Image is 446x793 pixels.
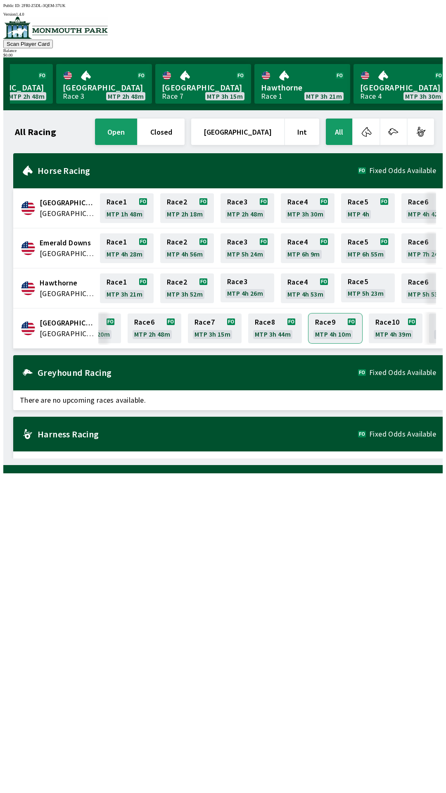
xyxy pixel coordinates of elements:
[221,193,274,223] a: Race3MTP 2h 48m
[408,199,428,205] span: Race 6
[160,193,214,223] a: Race2MTP 2h 18m
[167,251,203,257] span: MTP 4h 56m
[227,278,247,285] span: Race 3
[348,251,384,257] span: MTP 6h 55m
[408,239,428,245] span: Race 6
[227,251,263,257] span: MTP 5h 24m
[207,93,243,100] span: MTP 3h 15m
[248,313,302,343] a: Race8MTP 3h 44m
[138,119,185,145] button: closed
[408,251,444,257] span: MTP 7h 24m
[100,273,154,303] a: Race1MTP 3h 21m
[375,319,399,325] span: Race 10
[221,273,274,303] a: Race3MTP 4h 26m
[108,93,144,100] span: MTP 2h 48m
[287,211,323,217] span: MTP 3h 30m
[287,291,323,297] span: MTP 4h 53m
[287,279,308,285] span: Race 4
[285,119,319,145] button: Int
[195,331,230,337] span: MTP 3h 15m
[40,328,95,339] span: United States
[369,431,436,437] span: Fixed Odds Available
[341,233,395,263] a: Race5MTP 6h 55m
[167,199,187,205] span: Race 2
[3,3,443,8] div: Public ID:
[167,211,203,217] span: MTP 2h 18m
[160,233,214,263] a: Race2MTP 4h 56m
[38,167,358,174] h2: Horse Racing
[3,17,108,39] img: venue logo
[107,279,127,285] span: Race 1
[348,290,384,297] span: MTP 5h 23m
[40,288,95,299] span: United States
[9,93,45,100] span: MTP 2h 48m
[375,331,411,337] span: MTP 4h 39m
[100,193,154,223] a: Race1MTP 1h 48m
[227,239,247,245] span: Race 3
[195,319,215,325] span: Race 7
[287,251,320,257] span: MTP 6h 9m
[191,119,284,145] button: [GEOGRAPHIC_DATA]
[3,40,53,48] button: Scan Player Card
[63,93,84,100] div: Race 3
[261,93,282,100] div: Race 1
[281,273,334,303] a: Race4MTP 4h 53m
[107,291,142,297] span: MTP 3h 21m
[221,233,274,263] a: Race3MTP 5h 24m
[188,313,242,343] a: Race7MTP 3h 15m
[3,53,443,57] div: $ 0.00
[15,128,56,135] h1: All Racing
[408,279,428,285] span: Race 6
[360,82,443,93] span: [GEOGRAPHIC_DATA]
[40,318,95,328] span: Monmouth Park
[254,64,350,104] a: HawthorneRace 1MTP 3h 21m
[40,208,95,219] span: United States
[308,313,362,343] a: Race9MTP 4h 10m
[134,319,154,325] span: Race 6
[107,199,127,205] span: Race 1
[348,278,368,285] span: Race 5
[167,291,203,297] span: MTP 3h 52m
[40,248,95,259] span: United States
[38,431,358,437] h2: Harness Racing
[369,313,422,343] a: Race10MTP 4h 39m
[134,331,170,337] span: MTP 2h 48m
[348,211,369,217] span: MTP 4h
[227,211,263,217] span: MTP 2h 48m
[287,199,308,205] span: Race 4
[255,331,291,337] span: MTP 3h 44m
[160,273,214,303] a: Race2MTP 3h 52m
[40,237,95,248] span: Emerald Downs
[408,291,444,297] span: MTP 5h 53m
[287,239,308,245] span: Race 4
[405,93,441,100] span: MTP 3h 30m
[167,239,187,245] span: Race 2
[107,211,142,217] span: MTP 1h 48m
[227,199,247,205] span: Race 3
[63,82,145,93] span: [GEOGRAPHIC_DATA]
[21,3,66,8] span: 2FRI-Z5DL-3QEM-37UK
[13,390,443,410] span: There are no upcoming races available.
[162,82,244,93] span: [GEOGRAPHIC_DATA]
[40,197,95,208] span: Canterbury Park
[369,369,436,376] span: Fixed Odds Available
[227,290,263,297] span: MTP 4h 26m
[56,64,152,104] a: [GEOGRAPHIC_DATA]Race 3MTP 2h 48m
[281,193,334,223] a: Race4MTP 3h 30m
[3,48,443,53] div: Balance
[13,451,443,471] span: There are no upcoming races available.
[369,167,436,174] span: Fixed Odds Available
[38,369,358,376] h2: Greyhound Racing
[408,211,444,217] span: MTP 4h 42m
[306,93,342,100] span: MTP 3h 21m
[167,279,187,285] span: Race 2
[348,199,368,205] span: Race 5
[281,233,334,263] a: Race4MTP 6h 9m
[348,239,368,245] span: Race 5
[255,319,275,325] span: Race 8
[360,93,382,100] div: Race 4
[107,251,142,257] span: MTP 4h 28m
[3,12,443,17] div: Version 1.4.0
[95,119,137,145] button: open
[40,278,95,288] span: Hawthorne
